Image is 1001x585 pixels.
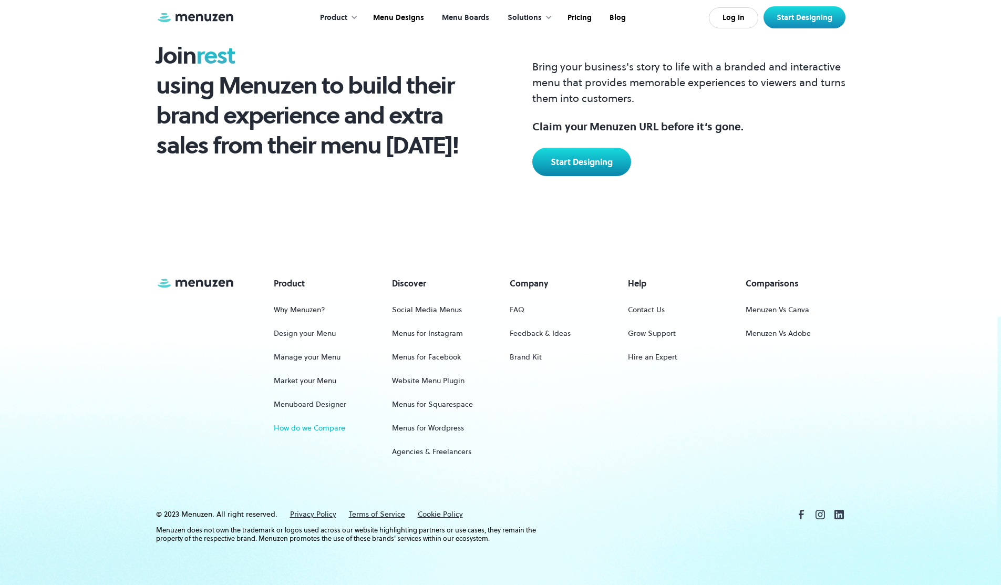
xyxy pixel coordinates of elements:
a: Website Menu Plugin [392,371,465,391]
a: Pricing [558,2,600,34]
a: Design your Menu [274,324,336,343]
div: Solutions [497,2,558,34]
a: Brand Kit [510,347,542,367]
h5: Company [510,277,549,290]
a: Menuzen Vs Adobe [746,324,811,343]
a: Start Designing [532,148,631,176]
span: rest [196,39,235,71]
a: Menu Boards [432,2,497,34]
p: Bring your business's story to life with a branded and interactive menu that provides memorable e... [532,59,845,106]
h5: Help [628,277,646,290]
h3: using Menuzen to build their brand experience and extra sales from their menu [DATE]! [156,70,467,160]
h5: Comparisons [746,277,799,290]
h5: Discover [392,277,426,290]
a: Menuzen Vs Canva [746,300,809,320]
a: Menus for Instagram [392,324,463,343]
a: FAQ [510,300,524,320]
a: Blog [600,2,634,34]
a: Log In [709,7,758,28]
h3: Join [156,40,467,70]
a: Why Menuzen? [274,300,325,320]
a: How do we Compare [274,418,345,438]
a: Privacy Policy [290,509,336,520]
a: Feedback & Ideas [510,324,571,343]
div: Solutions [508,12,542,24]
div: © 2023 Menuzen. All right reserved. [156,509,277,520]
h5: Product [274,277,305,290]
a: Hire an Expert [628,347,677,367]
a: Contact Us [628,300,665,320]
a: Agencies & Freelancers [392,442,471,461]
a: Cookie Policy [418,509,463,520]
a: Start Designing [763,6,845,28]
p: Menuzen does not own the trademark or logos used across our website highlighting partners or use ... [156,526,554,543]
a: Menus for Wordpress [392,418,464,438]
div: Claim your Menuzen URL before it’s gone. [532,119,845,135]
a: Menu Designs [363,2,432,34]
a: Market your Menu [274,371,336,391]
div: Product [309,2,363,34]
div: Product [320,12,347,24]
a: Menus for Facebook [392,347,461,367]
a: Menuboard Designer [274,395,346,414]
a: Manage your Menu [274,347,340,367]
a: Social Media Menus [392,300,462,320]
a: Grow Support [628,324,676,343]
a: Terms of Service [349,509,405,520]
a: Menus for Squarespace [392,395,473,414]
